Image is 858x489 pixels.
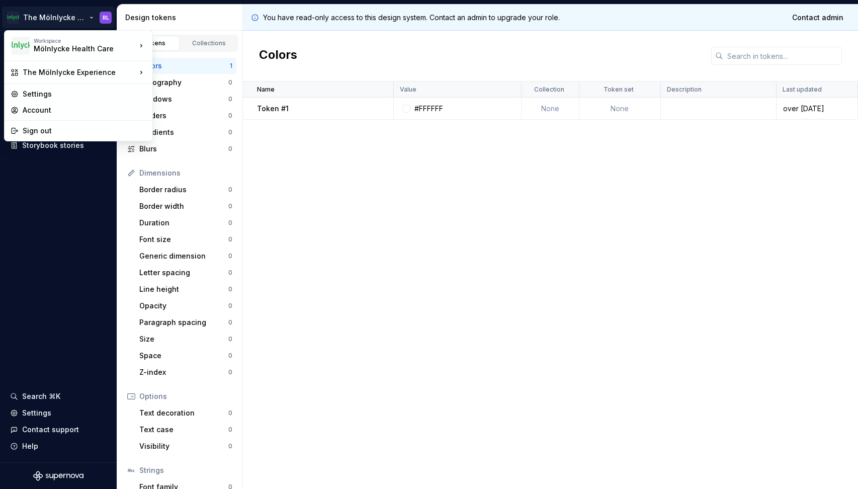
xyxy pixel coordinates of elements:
[34,44,119,54] div: Mölnlycke Health Care
[12,37,30,55] img: 91fb9bbd-befe-470e-ae9b-8b56c3f0f44a.png
[34,38,136,44] div: Workspace
[23,105,146,115] div: Account
[23,67,136,77] div: The Mölnlycke Experience
[23,89,146,99] div: Settings
[23,126,146,136] div: Sign out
